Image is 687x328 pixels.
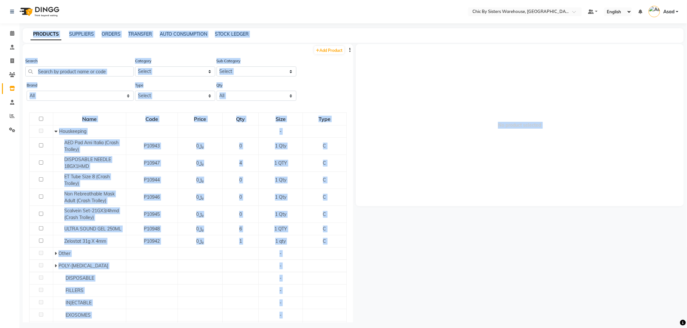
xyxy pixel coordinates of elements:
div: Name [54,113,126,125]
span: ULTRA SOUND GEL 250ML [64,226,121,232]
span: C [323,160,326,166]
span: ﷼0 [196,194,204,200]
span: P10943 [144,143,160,149]
span: AED Pad Ami Italia (Crash Trolley) [64,140,119,152]
label: Qty [217,82,223,88]
span: Other [58,251,70,256]
span: P10942 [144,238,160,244]
span: POLY-[MEDICAL_DATA] [58,263,108,269]
label: Search [25,58,38,64]
span: ﷼0 [196,143,204,149]
a: SUPPLIERS [69,31,94,37]
span: Collapse Row [55,128,59,134]
span: ﷼0 [196,238,204,244]
span: - [280,287,281,293]
span: 1 Qty [275,211,286,217]
span: FILLERS [66,287,83,293]
span: - [280,312,281,318]
span: P10947 [144,160,160,166]
a: TRANSFER [128,31,152,37]
span: EXOSOMES [66,312,91,318]
span: P10948 [144,226,160,232]
span: 1 qty [275,238,286,244]
span: - [280,300,281,306]
label: Type [135,82,144,88]
span: 1 Qty [275,194,286,200]
span: 0 [239,177,242,183]
span: ﷼0 [196,160,204,166]
span: - [280,275,281,281]
span: 4 [239,160,242,166]
span: Houskeeping [59,128,86,134]
span: C [323,194,326,200]
span: ﷼0 [196,226,204,232]
label: Sub Category [217,58,241,64]
span: Expand Row [55,251,58,256]
span: C [323,177,326,183]
span: Expand Row [55,263,58,269]
span: ﷼0 [196,177,204,183]
span: P10945 [144,211,160,217]
span: Asad [663,8,675,15]
img: Asad [649,6,660,17]
label: Category [135,58,151,64]
a: AUTO CONSUMPTION [160,31,207,37]
input: Search by product name or code [25,66,134,76]
span: 0 [239,211,242,217]
span: DISPOSABLE NEEDLE 18GX1HMD [64,157,111,169]
div: Size [259,113,302,125]
span: C [323,226,326,232]
a: PRODUCTS [31,29,61,40]
span: 1 [239,238,242,244]
a: STOCK LEDGER [215,31,249,37]
span: 1 Qty [275,143,286,149]
div: Type [303,113,346,125]
span: INJECTABLE [66,300,92,306]
span: 0 [239,143,242,149]
span: - [280,128,281,134]
span: 0 [239,194,242,200]
span: P10944 [144,177,160,183]
img: logo [17,3,61,21]
a: Add Product [314,46,344,54]
span: 1 QTY [274,226,287,232]
span: - [280,251,281,256]
span: DISPOSABLE [66,275,94,281]
div: Qty [223,113,258,125]
span: 1 Qty [275,177,286,183]
span: C [323,211,326,217]
span: C [323,143,326,149]
span: Scalvein Set-21GX3/4hmd (Crash Trolley) [64,208,119,220]
span: Zelostat 31g X 4mm [64,238,106,244]
a: ORDERS [102,31,120,37]
div: Code [127,113,178,125]
span: ET Tube Size 8 (Crash Trolley) [64,174,110,186]
span: No product selected [356,44,684,206]
label: Brand [27,82,37,88]
span: ﷼0 [196,211,204,217]
span: Non Rebreathable Mask Adult (Crash Trolley) [64,191,115,204]
span: 6 [239,226,242,232]
span: 1 QTY [274,160,287,166]
span: - [280,263,281,269]
div: Price [178,113,222,125]
span: C [323,238,326,244]
span: P10946 [144,194,160,200]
